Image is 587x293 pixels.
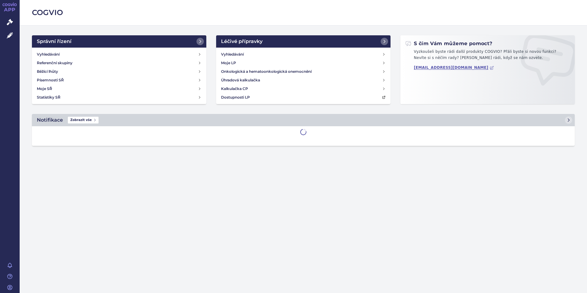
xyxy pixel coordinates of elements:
[37,60,72,66] h4: Referenční skupiny
[32,114,575,126] a: NotifikaceZobrazit vše
[221,68,312,75] h4: Onkologická a hematoonkologická onemocnění
[34,67,204,76] a: Běžící lhůty
[221,60,236,66] h4: Moje LP
[219,50,388,59] a: Vyhledávání
[37,94,60,100] h4: Statistiky SŘ
[221,94,250,100] h4: Dostupnosti LP
[37,116,63,124] h2: Notifikace
[219,76,388,84] a: Úhradová kalkulačka
[37,38,72,45] h2: Správní řízení
[414,65,494,70] a: [EMAIL_ADDRESS][DOMAIN_NAME]
[219,93,388,102] a: Dostupnosti LP
[37,68,58,75] h4: Běžící lhůty
[34,50,204,59] a: Vyhledávání
[34,59,204,67] a: Referenční skupiny
[221,51,244,57] h4: Vyhledávání
[221,38,262,45] h2: Léčivé přípravky
[219,59,388,67] a: Moje LP
[405,49,570,63] p: Vyzkoušeli byste rádi další produkty COGVIO? Přáli byste si novou funkci? Nevíte si s něčím rady?...
[221,77,260,83] h4: Úhradová kalkulačka
[68,117,99,123] span: Zobrazit vše
[34,93,204,102] a: Statistiky SŘ
[32,7,575,18] h2: COGVIO
[221,86,248,92] h4: Kalkulačka CP
[405,40,492,47] h2: S čím Vám můžeme pomoct?
[219,84,388,93] a: Kalkulačka CP
[34,76,204,84] a: Písemnosti SŘ
[37,86,52,92] h4: Moje SŘ
[216,35,391,48] a: Léčivé přípravky
[37,77,64,83] h4: Písemnosti SŘ
[34,84,204,93] a: Moje SŘ
[219,67,388,76] a: Onkologická a hematoonkologická onemocnění
[37,51,60,57] h4: Vyhledávání
[32,35,206,48] a: Správní řízení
